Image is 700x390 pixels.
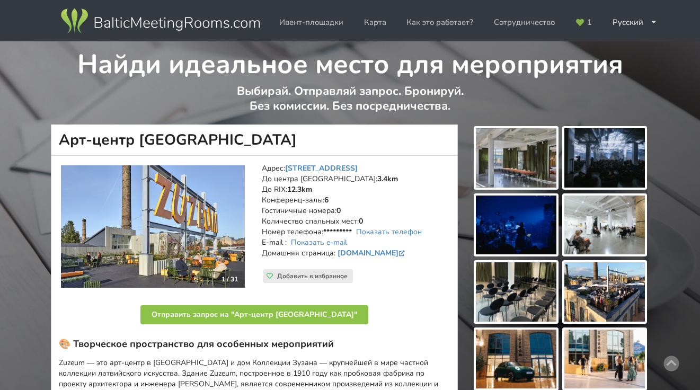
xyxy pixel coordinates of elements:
[338,248,407,258] a: [DOMAIN_NAME]
[51,84,649,125] p: Выбирай. Отправляй запрос. Бронируй. Без комиссии. Без посредничества.
[357,12,394,33] a: Карта
[285,163,358,173] a: [STREET_ADDRESS]
[277,272,348,280] span: Добавить в избранное
[291,237,347,247] a: Показать e-mail
[51,125,458,156] h1: Арт-центр [GEOGRAPHIC_DATA]
[476,128,556,188] img: Арт-центр Zuzeum | Рига | Площадка для мероприятий - фото галереи
[564,128,645,188] img: Арт-центр Zuzeum | Рига | Площадка для мероприятий - фото галереи
[605,12,664,33] div: Русский
[476,196,556,255] img: Арт-центр Zuzeum | Рига | Площадка для мероприятий - фото галереи
[377,174,398,184] strong: 3.4km
[262,163,450,269] address: Адрес: До центра [GEOGRAPHIC_DATA]: До RIX: Конференц-залы: Гостиничные номера: Количество спальн...
[287,184,312,194] strong: 12.3km
[359,216,363,226] strong: 0
[564,330,645,389] img: Арт-центр Zuzeum | Рига | Площадка для мероприятий - фото галереи
[51,41,649,82] h1: Найди идеальное место для мероприятия
[587,19,592,26] span: 1
[476,330,556,389] img: Арт-центр Zuzeum | Рига | Площадка для мероприятий - фото галереи
[336,206,341,216] strong: 0
[215,271,244,287] div: 1 / 31
[140,305,368,324] button: Отправить запрос на "Арт-центр [GEOGRAPHIC_DATA]"
[324,195,329,205] strong: 6
[356,227,422,237] a: Показать телефон
[564,196,645,255] img: Арт-центр Zuzeum | Рига | Площадка для мероприятий - фото галереи
[486,12,562,33] a: Сотрудничество
[61,165,245,288] img: Необычные места | Рига | Арт-центр Zuzeum
[272,12,351,33] a: Ивент-площадки
[59,338,450,350] h3: 🎨 Творческое пространство для особенных мероприятий
[59,6,262,36] img: Baltic Meeting Rooms
[61,165,245,288] a: Необычные места | Рига | Арт-центр Zuzeum 1 / 31
[399,12,481,33] a: Как это работает?
[476,262,556,322] img: Арт-центр Zuzeum | Рига | Площадка для мероприятий - фото галереи
[564,262,645,322] img: Арт-центр Zuzeum | Рига | Площадка для мероприятий - фото галереи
